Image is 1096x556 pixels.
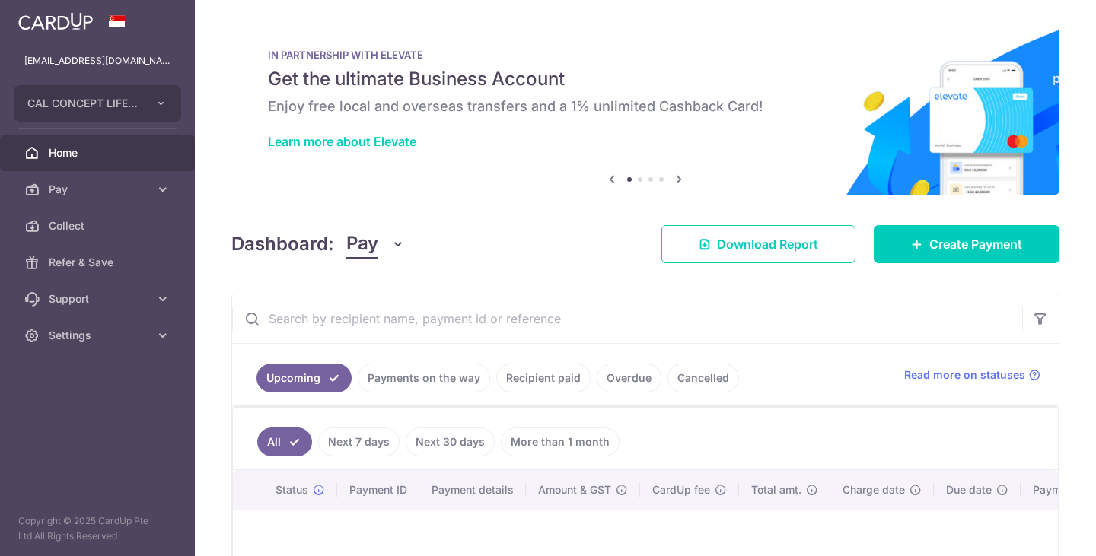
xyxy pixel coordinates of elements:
span: Create Payment [929,235,1022,253]
a: All [257,427,312,456]
a: Download Report [661,225,855,263]
a: Learn more about Elevate [268,134,416,149]
span: Pay [49,182,149,197]
a: More than 1 month [501,427,620,456]
button: CAL CONCEPT LIFESTYLE PTE. LTD. [14,85,181,122]
span: CAL CONCEPT LIFESTYLE PTE. LTD. [27,96,140,111]
a: Create Payment [874,225,1059,263]
span: Read more on statuses [904,367,1025,383]
span: Pay [346,230,378,259]
span: Settings [49,328,149,343]
span: Refer & Save [49,255,149,270]
span: Collect [49,218,149,234]
th: Payment ID [337,470,419,510]
a: Upcoming [256,364,352,392]
button: Pay [346,230,405,259]
a: Next 30 days [406,427,495,456]
span: CardUp fee [652,482,710,497]
span: Home [49,145,149,160]
span: Due date [946,482,992,497]
th: Payment details [419,470,526,510]
img: Renovation banner [231,24,1059,195]
img: CardUp [18,12,93,30]
a: Read more on statuses [904,367,1040,383]
p: [EMAIL_ADDRESS][DOMAIN_NAME] [24,53,170,68]
span: Total amt. [751,482,801,497]
span: Amount & GST [538,482,611,497]
input: Search by recipient name, payment id or reference [232,294,1022,343]
span: Download Report [717,235,818,253]
h5: Get the ultimate Business Account [268,67,1023,91]
a: Recipient paid [496,364,591,392]
h4: Dashboard: [231,230,334,258]
h6: Enjoy free local and overseas transfers and a 1% unlimited Cashback Card! [268,97,1023,116]
p: IN PARTNERSHIP WITH ELEVATE [268,49,1023,61]
a: Cancelled [667,364,739,392]
a: Payments on the way [358,364,490,392]
a: Next 7 days [318,427,400,456]
a: Overdue [597,364,661,392]
span: Support [49,291,149,307]
span: Charge date [843,482,905,497]
span: Status [276,482,308,497]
